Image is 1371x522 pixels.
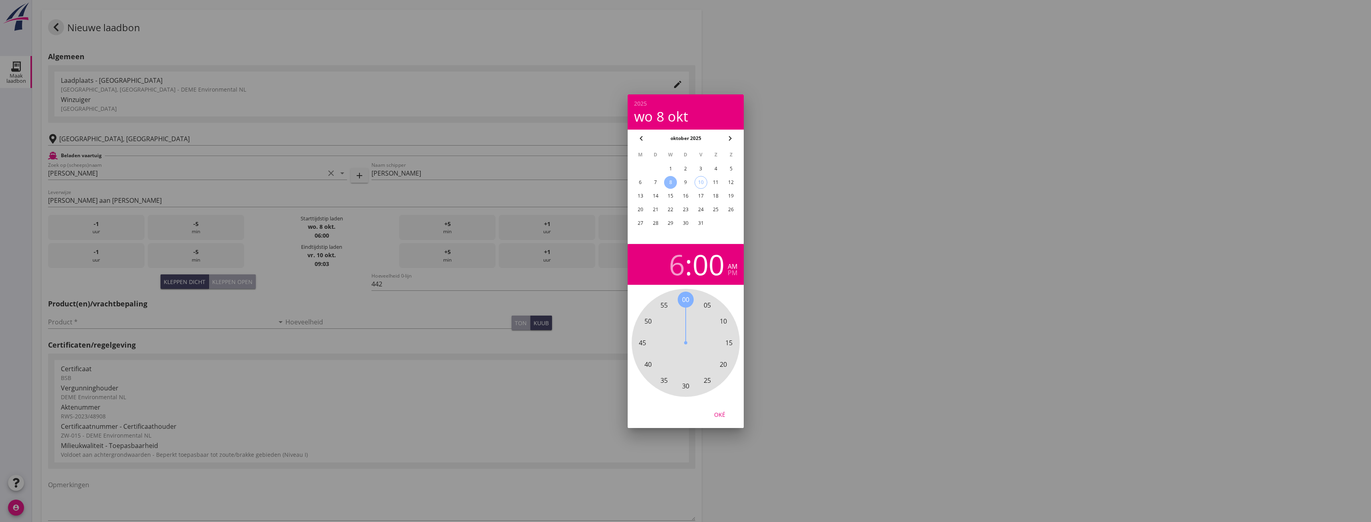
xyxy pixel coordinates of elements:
button: 1 [664,162,677,175]
th: Z [709,148,723,162]
button: 11 [709,176,722,189]
div: 10 [695,176,707,188]
button: 14 [649,190,662,202]
th: M [633,148,648,162]
button: 25 [709,203,722,216]
button: 8 [664,176,677,189]
span: 00 [682,295,689,304]
button: 19 [725,190,737,202]
span: : [685,250,693,278]
button: 31 [694,217,707,230]
div: 6 [669,250,685,278]
button: 29 [664,217,677,230]
span: 20 [719,360,727,369]
span: 05 [704,300,711,310]
button: 20 [634,203,646,216]
button: 22 [664,203,677,216]
button: 24 [694,203,707,216]
button: Oké [702,407,737,422]
button: 6 [634,176,646,189]
button: 26 [725,203,737,216]
div: wo 8 okt [634,110,737,123]
button: 13 [634,190,646,202]
button: 4 [709,162,722,175]
button: 2 [679,162,692,175]
div: 00 [693,250,725,278]
div: pm [728,270,737,276]
span: 55 [660,300,668,310]
th: Z [724,148,738,162]
button: 12 [725,176,737,189]
button: 28 [649,217,662,230]
button: oktober 2025 [668,132,703,144]
i: chevron_left [636,134,646,143]
span: 40 [644,360,652,369]
div: 2025 [634,101,737,106]
th: D [648,148,662,162]
button: 15 [664,190,677,202]
span: 45 [639,338,646,348]
button: 23 [679,203,692,216]
th: D [678,148,693,162]
button: 17 [694,190,707,202]
button: 3 [694,162,707,175]
div: am [728,263,737,270]
span: 35 [660,375,668,385]
th: W [663,148,678,162]
button: 16 [679,190,692,202]
button: 7 [649,176,662,189]
button: 9 [679,176,692,189]
i: chevron_right [725,134,735,143]
button: 5 [725,162,737,175]
button: 30 [679,217,692,230]
th: V [693,148,708,162]
span: 25 [704,375,711,385]
span: 10 [719,316,727,326]
div: Oké [709,410,731,418]
button: 18 [709,190,722,202]
button: 27 [634,217,646,230]
button: 21 [649,203,662,216]
button: 10 [694,176,707,189]
span: 50 [644,316,652,326]
span: 30 [682,381,689,391]
span: 15 [725,338,733,348]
